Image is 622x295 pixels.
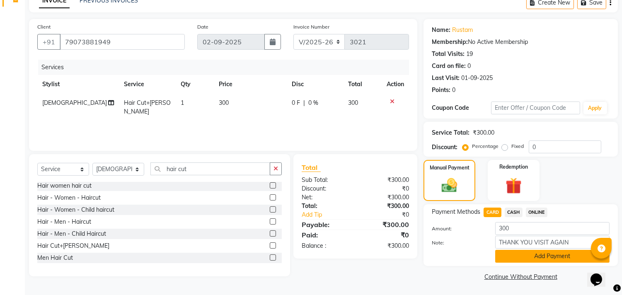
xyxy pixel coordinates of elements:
a: Continue Without Payment [425,273,616,281]
label: Manual Payment [430,164,470,172]
input: Search or Scan [150,162,270,175]
th: Service [119,75,176,94]
div: 0 [452,86,455,94]
span: Hair Cut+[PERSON_NAME] [124,99,171,115]
div: ₹300.00 [473,128,494,137]
th: Stylist [37,75,119,94]
iframe: chat widget [587,262,614,287]
span: 0 F [292,99,300,107]
span: 300 [348,99,358,106]
div: Balance : [295,242,356,250]
label: Redemption [499,163,528,171]
th: Price [214,75,287,94]
th: Action [382,75,409,94]
div: Card on file: [432,62,466,70]
label: Invoice Number [293,23,329,31]
div: ₹0 [356,184,416,193]
span: 1 [181,99,184,106]
img: _cash.svg [437,177,462,194]
div: Hair Cut+[PERSON_NAME] [37,242,109,250]
label: Client [37,23,51,31]
div: Hair - Women - Haircut [37,193,101,202]
label: Fixed [511,143,524,150]
input: Amount [495,222,610,235]
span: 300 [219,99,229,106]
div: Hair - Women - Child haircut [37,206,114,214]
span: | [303,99,305,107]
div: Paid: [295,230,356,240]
div: ₹300.00 [356,176,416,184]
div: Points: [432,86,450,94]
div: Discount: [295,184,356,193]
div: 0 [467,62,471,70]
div: Last Visit: [432,74,460,82]
span: [DEMOGRAPHIC_DATA] [42,99,107,106]
div: Hair women hair cut [37,181,92,190]
button: Add Payment [495,250,610,263]
div: Discount: [432,143,457,152]
div: Payable: [295,220,356,230]
div: Men Hair Cut [37,254,73,262]
div: Net: [295,193,356,202]
div: 19 [466,50,473,58]
div: Coupon Code [432,104,491,112]
div: ₹300.00 [356,220,416,230]
div: Name: [432,26,450,34]
div: ₹300.00 [356,202,416,210]
div: Services [38,60,415,75]
span: Payment Methods [432,208,480,216]
label: Amount: [426,225,489,232]
a: Rustam [452,26,473,34]
div: Service Total: [432,128,470,137]
div: No Active Membership [432,38,610,46]
div: ₹300.00 [356,193,416,202]
span: Total [302,163,321,172]
div: ₹0 [365,210,416,219]
div: Total Visits: [432,50,465,58]
th: Disc [287,75,343,94]
div: Hair - Men - Child Haircut [37,230,106,238]
th: Total [343,75,382,94]
th: Qty [176,75,213,94]
div: ₹0 [356,230,416,240]
input: Search by Name/Mobile/Email/Code [60,34,185,50]
span: ONLINE [526,208,547,217]
label: Percentage [472,143,499,150]
img: _gift.svg [501,176,527,196]
input: Enter Offer / Coupon Code [491,102,580,114]
div: Total: [295,202,356,210]
span: CARD [484,208,501,217]
div: Membership: [432,38,468,46]
div: Sub Total: [295,176,356,184]
button: Apply [583,102,607,114]
span: 0 % [308,99,318,107]
label: Date [197,23,208,31]
div: ₹300.00 [356,242,416,250]
div: 01-09-2025 [461,74,493,82]
a: Add Tip [295,210,365,219]
label: Note: [426,239,489,247]
div: Hair - Men - Haircut [37,218,91,226]
button: +91 [37,34,61,50]
input: Add Note [495,236,610,249]
span: CASH [505,208,523,217]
